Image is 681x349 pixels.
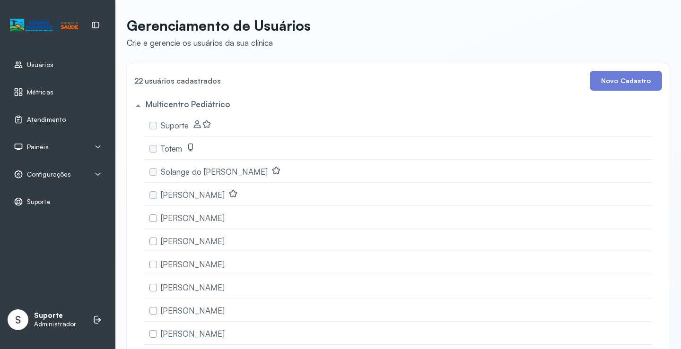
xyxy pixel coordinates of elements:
[161,120,189,130] span: Suporte
[161,190,225,200] span: [PERSON_NAME]
[590,71,662,91] button: Novo Cadastro
[27,116,66,124] span: Atendimento
[14,60,102,69] a: Usuários
[161,236,225,246] span: [PERSON_NAME]
[134,74,221,87] h4: 22 usuários cadastrados
[127,17,311,34] p: Gerenciamento de Usuários
[14,115,102,124] a: Atendimento
[14,87,102,97] a: Métricas
[34,320,76,328] p: Administrador
[146,99,230,109] h5: Multicentro Pediátrico
[161,144,182,153] span: Totem
[161,167,268,177] span: Solange do [PERSON_NAME]
[27,198,51,206] span: Suporte
[127,38,311,48] div: Crie e gerencie os usuários da sua clínica
[34,311,76,320] p: Suporte
[10,17,78,33] img: Logotipo do estabelecimento
[161,306,225,315] span: [PERSON_NAME]
[161,282,225,292] span: [PERSON_NAME]
[27,88,53,96] span: Métricas
[161,329,225,339] span: [PERSON_NAME]
[161,213,225,223] span: [PERSON_NAME]
[27,143,49,151] span: Painéis
[27,170,71,179] span: Configurações
[27,61,53,69] span: Usuários
[161,259,225,269] span: [PERSON_NAME]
